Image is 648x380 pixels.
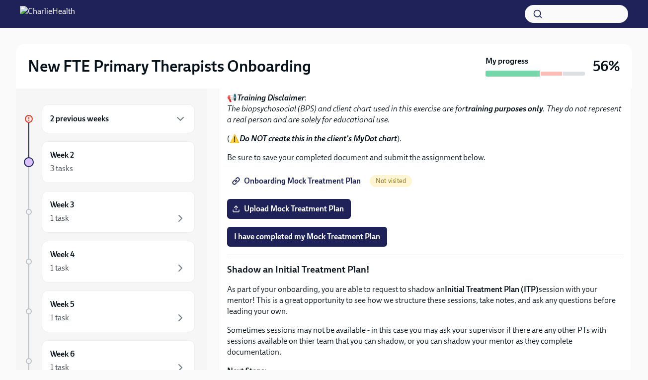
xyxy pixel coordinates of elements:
div: 1 task [50,312,69,323]
label: Upload Mock Treatment Plan [227,199,351,219]
p: Shadow an Initial Treatment Plan! [227,263,624,276]
button: I have completed my Mock Treatment Plan [227,227,387,247]
a: Week 23 tasks [24,141,195,183]
p: (⚠️ ). [227,133,624,144]
strong: My progress [486,56,528,67]
p: Be sure to save your completed document and submit the assignment below. [227,152,624,163]
h6: Week 3 [50,199,75,210]
div: 1 task [50,263,69,274]
h6: 2 previous weeks [50,113,109,124]
strong: Next Steps: [227,366,267,376]
a: Week 51 task [24,290,195,332]
a: Week 31 task [24,191,195,233]
span: I have completed my Mock Treatment Plan [234,232,380,242]
h6: Week 4 [50,249,75,260]
h6: Week 5 [50,299,75,310]
a: Week 41 task [24,241,195,283]
div: 1 task [50,362,69,373]
strong: Training Disclaimer [237,93,305,102]
div: 1 task [50,213,69,224]
p: As part of your onboarding, you are able to request to shadow an session with your mentor! This i... [227,284,624,317]
div: 3 tasks [50,163,73,174]
p: Sometimes sessions may not be available - in this case you may ask your supervisor if there are a... [227,325,624,358]
strong: Do NOT create this in the client's MyDot chart [240,134,397,143]
h3: 56% [593,57,620,75]
h6: Week 2 [50,150,74,161]
em: The biopsychosocial (BPS) and client chart used in this exercise are for . They do not represent ... [227,104,622,124]
img: CharlieHealth [20,6,75,22]
p: 📢 : [227,93,624,125]
span: Upload Mock Treatment Plan [234,204,344,214]
span: Onboarding Mock Treatment Plan [234,176,361,186]
strong: training purposes only [465,104,543,113]
strong: Initial Treatment Plan (ITP) [445,285,539,294]
h6: Week 6 [50,349,75,360]
div: 2 previous weeks [42,104,195,133]
span: Not visited [370,177,412,185]
h2: New FTE Primary Therapists Onboarding [28,56,311,76]
a: Onboarding Mock Treatment Plan [227,171,368,191]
